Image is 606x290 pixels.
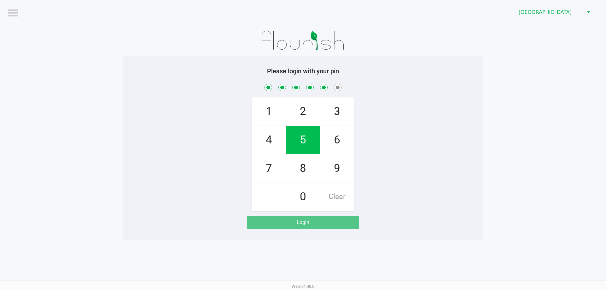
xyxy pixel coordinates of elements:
span: 6 [320,126,354,154]
span: 2 [286,98,320,125]
span: 3 [320,98,354,125]
span: [GEOGRAPHIC_DATA] [519,9,580,16]
span: 5 [286,126,320,154]
span: 4 [252,126,286,154]
span: 8 [286,154,320,182]
button: Select [584,7,593,18]
span: Clear [320,183,354,211]
span: 7 [252,154,286,182]
span: 9 [320,154,354,182]
h5: Please login with your pin [128,67,478,75]
span: Web: v1.40.0 [292,284,314,289]
span: 1 [252,98,286,125]
span: 0 [286,183,320,211]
